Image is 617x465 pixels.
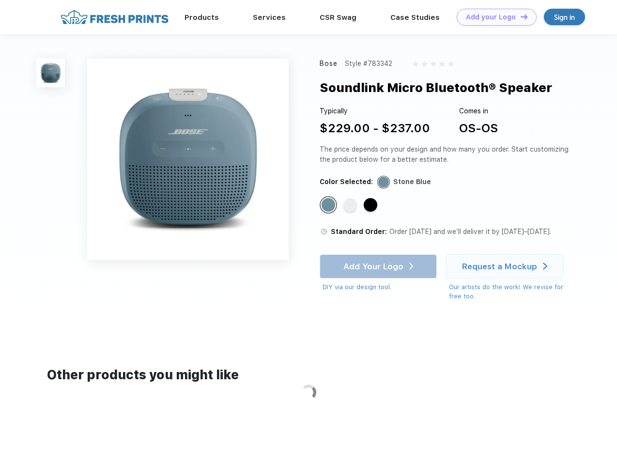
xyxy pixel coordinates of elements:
[554,12,575,23] div: Sign in
[320,120,430,137] div: $229.00 - $237.00
[393,177,431,187] div: Stone Blue
[413,61,418,67] img: gray_star.svg
[320,78,552,97] div: Soundlink Micro Bluetooth® Speaker
[389,228,551,235] span: Order [DATE] and we’ll deliver it by [DATE]–[DATE].
[36,59,65,87] img: func=resize&h=100
[320,144,572,165] div: The price depends on your design and how many you order. Start customizing the product below for ...
[320,227,328,236] img: standard order
[459,120,498,137] div: OS-OS
[459,106,498,116] div: Comes in
[253,13,286,22] a: Services
[431,61,436,67] img: gray_star.svg
[331,228,387,235] span: Standard Order:
[323,282,437,292] div: DIY via our design tool.
[449,282,572,301] div: Our artists do the work! We revise for free too.
[364,198,377,212] div: Black
[543,263,547,270] img: white arrow
[320,106,430,116] div: Typically
[320,13,356,22] a: CSR Swag
[322,198,335,212] div: Stone Blue
[185,13,219,22] a: Products
[58,9,171,26] img: fo%20logo%202.webp
[320,177,373,187] div: Color Selected:
[345,59,392,69] div: Style #783342
[421,61,427,67] img: gray_star.svg
[343,198,357,212] div: White Smoke
[320,59,338,69] div: Bose
[521,14,527,19] img: DT
[439,61,445,67] img: gray_star.svg
[466,13,516,21] div: Add your Logo
[47,366,570,385] div: Other products you might like
[462,262,537,271] div: Request a Mockup
[544,9,585,25] a: Sign in
[448,61,454,67] img: gray_star.svg
[87,59,289,260] img: func=resize&h=640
